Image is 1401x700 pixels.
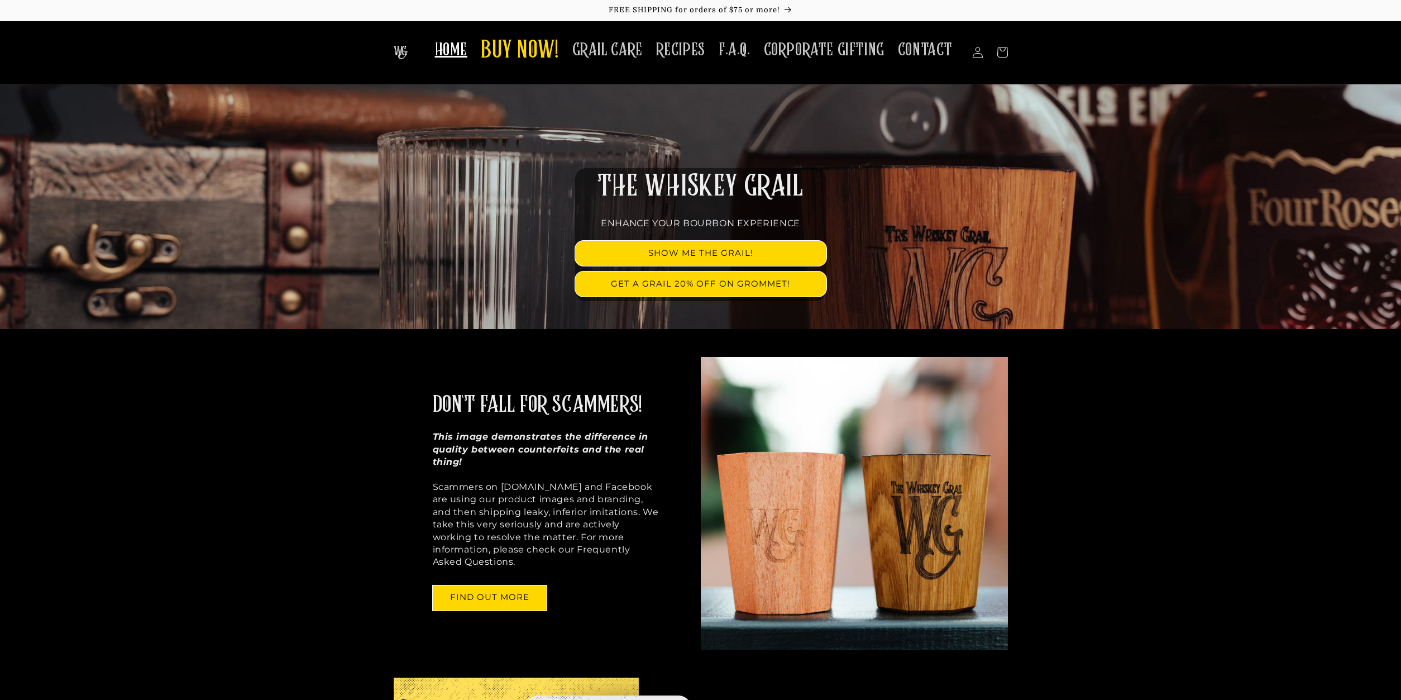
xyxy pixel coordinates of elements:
span: CORPORATE GIFTING [764,39,884,61]
p: FREE SHIPPING for orders of $75 or more! [11,6,1390,15]
h2: DON'T FALL FOR SCAMMERS! [433,391,642,420]
a: F.A.Q. [712,32,757,68]
span: ENHANCE YOUR BOURBON EXPERIENCE [601,218,800,228]
span: HOME [435,39,467,61]
a: FIND OUT MORE [433,585,547,611]
p: Scammers on [DOMAIN_NAME] and Facebook are using our product images and branding, and then shippi... [433,431,662,568]
span: CONTACT [898,39,953,61]
a: RECIPES [649,32,712,68]
span: BUY NOW! [481,36,559,66]
span: F.A.Q. [719,39,750,61]
strong: This image demonstrates the difference in quality between counterfeits and the real thing! [433,431,649,467]
a: CORPORATE GIFTING [757,32,891,68]
a: HOME [428,32,474,68]
a: GET A GRAIL 20% OFF ON GROMMET! [575,272,826,297]
a: CONTACT [891,32,959,68]
span: THE WHISKEY GRAIL [597,172,803,201]
a: BUY NOW! [474,29,566,73]
a: GRAIL CARE [566,32,649,68]
img: The Whiskey Grail [394,46,408,59]
span: RECIPES [656,39,705,61]
span: GRAIL CARE [572,39,643,61]
a: SHOW ME THE GRAIL! [575,241,826,266]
